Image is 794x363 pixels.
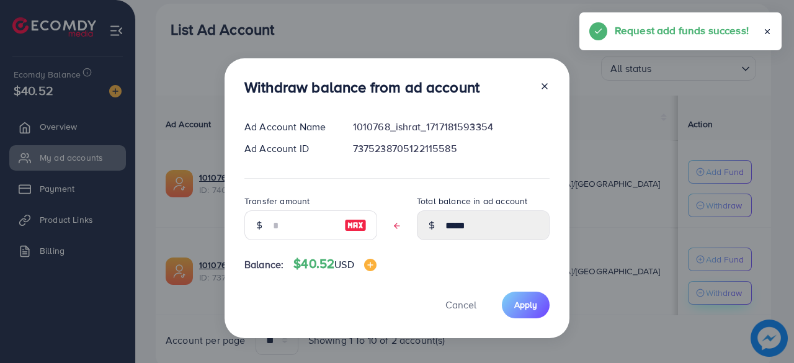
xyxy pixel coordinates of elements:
div: Ad Account ID [234,141,343,156]
button: Cancel [430,292,492,318]
img: image [364,259,377,271]
span: USD [334,258,354,271]
span: Balance: [244,258,283,272]
h5: Request add funds success! [615,22,749,38]
div: 1010768_ishrat_1717181593354 [343,120,560,134]
img: image [344,218,367,233]
div: Ad Account Name [234,120,343,134]
div: 7375238705122115585 [343,141,560,156]
span: Cancel [445,298,476,311]
h4: $40.52 [293,256,376,272]
label: Total balance in ad account [417,195,527,207]
h3: Withdraw balance from ad account [244,78,480,96]
button: Apply [502,292,550,318]
label: Transfer amount [244,195,310,207]
span: Apply [514,298,537,311]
